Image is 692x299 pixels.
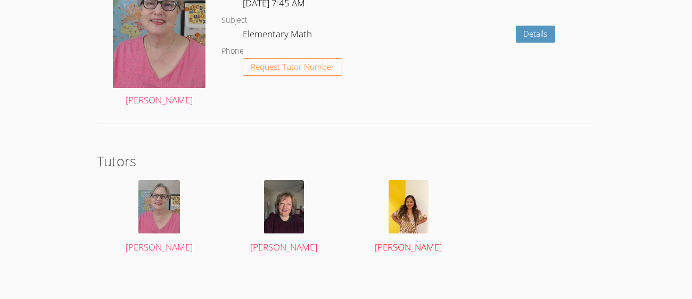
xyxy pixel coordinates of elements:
[251,63,334,71] span: Request Tutor Number
[356,180,461,255] a: [PERSON_NAME]
[250,241,317,253] span: [PERSON_NAME]
[126,241,193,253] span: [PERSON_NAME]
[221,14,248,27] dt: Subject
[232,180,336,255] a: [PERSON_NAME]
[264,180,304,233] img: IMG_6426.jpeg
[243,27,314,45] dd: Elementary Math
[97,151,595,171] h2: Tutors
[375,241,442,253] span: [PERSON_NAME]
[221,45,244,58] dt: Phone
[138,180,180,233] img: avatar.png
[516,26,556,43] a: Details
[389,180,429,233] img: avatar.png
[107,180,212,255] a: [PERSON_NAME]
[243,58,342,76] button: Request Tutor Number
